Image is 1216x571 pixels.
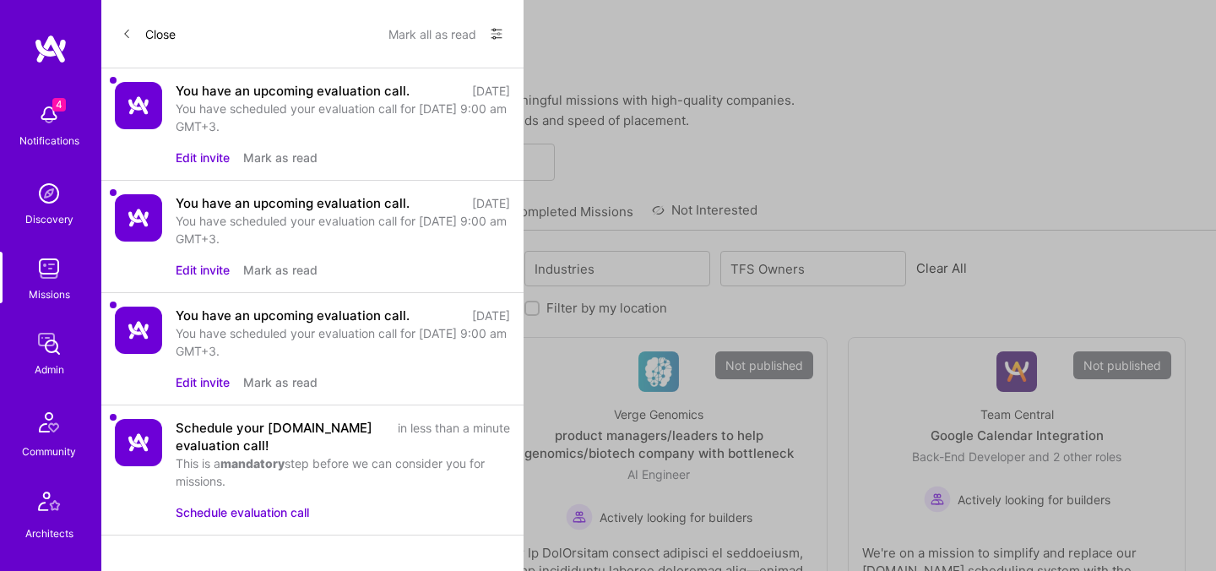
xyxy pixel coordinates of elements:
img: teamwork [32,252,66,285]
img: Company Logo [115,419,162,466]
span: 4 [52,98,66,111]
div: [DATE] [472,194,510,212]
img: Architects [29,484,69,525]
img: Company Logo [115,194,162,242]
div: You have scheduled your evaluation call for [DATE] 9:00 am GMT+3. [176,212,510,247]
div: You have scheduled your evaluation call for [DATE] 9:00 am GMT+3. [176,324,510,360]
button: Mark as read [243,373,318,391]
img: discovery [32,177,66,210]
div: in less than a minute [398,419,510,454]
div: Schedule your [DOMAIN_NAME] evaluation call! [176,419,388,454]
div: This is a step before we can consider you for missions. [176,454,510,490]
div: You have an upcoming evaluation call. [176,194,410,212]
button: Close [122,20,176,47]
button: Mark as read [243,149,318,166]
div: Discovery [25,210,73,228]
div: Notifications [19,132,79,150]
div: Admin [35,361,64,378]
div: Missions [29,285,70,303]
button: Schedule evaluation call [176,503,309,521]
div: Architects [25,525,73,542]
div: You have an upcoming evaluation call. [176,82,410,100]
button: Mark all as read [388,20,476,47]
div: [DATE] [472,82,510,100]
img: Company Logo [115,307,162,354]
button: Edit invite [176,373,230,391]
button: Mark as read [243,261,318,279]
img: Community [29,402,69,443]
div: You have scheduled your evaluation call for [DATE] 9:00 am GMT+3. [176,100,510,135]
img: bell [32,98,66,132]
button: Edit invite [176,149,230,166]
div: [DATE] [472,307,510,324]
img: Company Logo [115,82,162,129]
img: admin teamwork [32,327,66,361]
b: mandatory [220,456,285,470]
button: Edit invite [176,261,230,279]
div: Community [22,443,76,460]
img: logo [34,34,68,64]
div: You have an upcoming evaluation call. [176,307,410,324]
